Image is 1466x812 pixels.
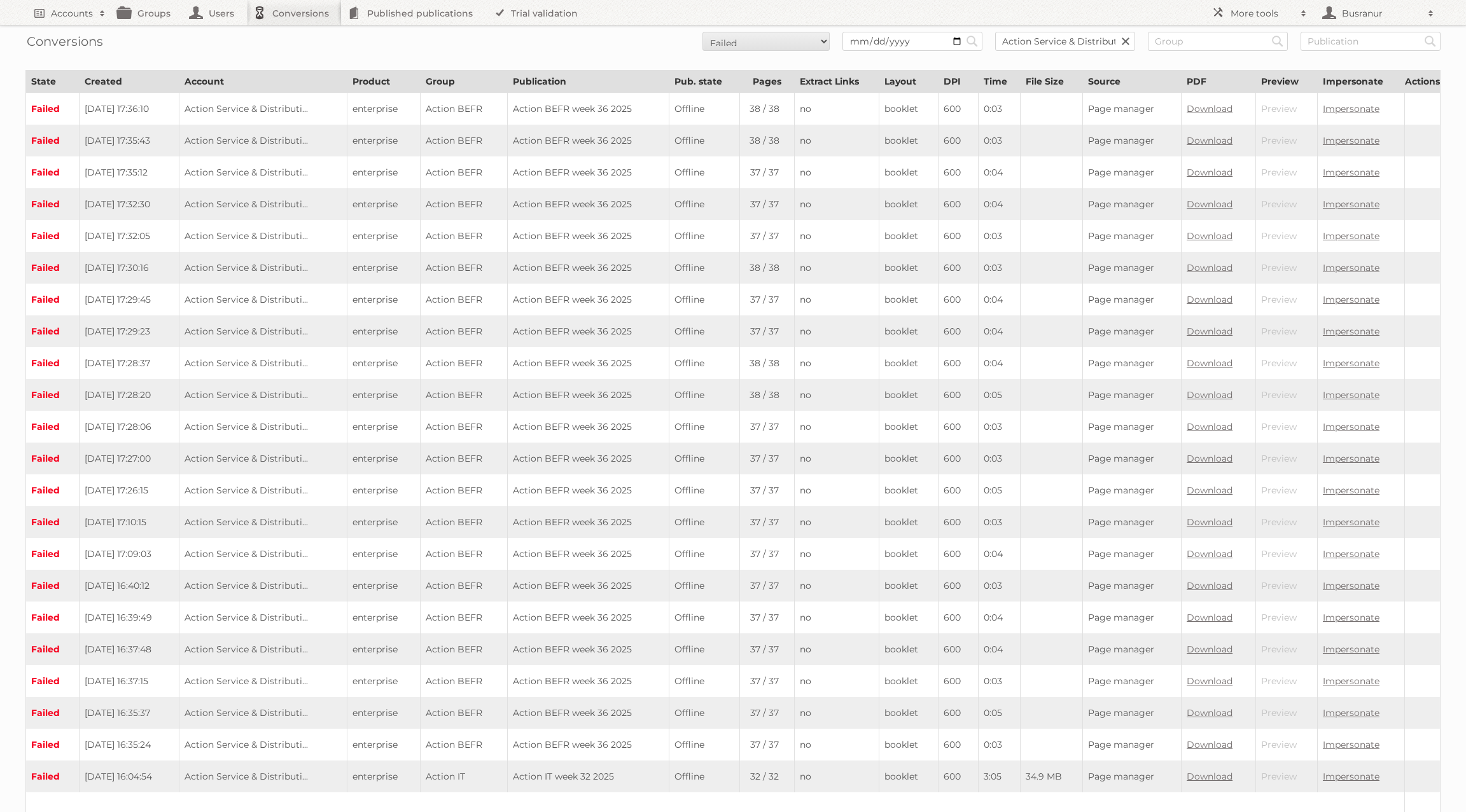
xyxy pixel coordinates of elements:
[1255,506,1317,538] td: Preview
[420,284,507,315] td: Action BEFR
[179,188,347,220] td: Action Service & Distributi...
[879,284,939,315] td: booklet
[179,474,347,506] td: Action Service & Distributi...
[669,379,740,411] td: Offline
[26,443,80,474] td: Failed
[739,188,794,220] td: 37 / 37
[879,379,939,411] td: booklet
[179,602,347,633] td: Action Service & Distributi...
[739,570,794,602] td: 37 / 37
[347,411,420,443] td: enterprise
[347,347,420,379] td: enterprise
[939,379,978,411] td: 600
[879,125,939,156] td: booklet
[1020,71,1083,93] th: File Size
[507,93,669,125] td: Action BEFR week 36 2025
[669,284,740,315] td: Offline
[1187,421,1232,432] a: Download
[1323,643,1379,655] a: Impersonate
[795,570,879,602] td: no
[795,71,879,93] th: Extract Links
[978,284,1020,315] td: 0:04
[1323,548,1379,560] a: Impersonate
[1187,326,1232,337] a: Download
[1255,284,1317,315] td: Preview
[669,252,740,284] td: Offline
[507,347,669,379] td: Action BEFR week 36 2025
[739,284,794,315] td: 37 / 37
[739,506,794,538] td: 37 / 37
[669,443,740,474] td: Offline
[1083,474,1182,506] td: Page manager
[978,443,1020,474] td: 0:03
[420,188,507,220] td: Action BEFR
[1323,103,1379,114] a: Impersonate
[1083,220,1182,252] td: Page manager
[1323,167,1379,178] a: Impersonate
[1083,347,1182,379] td: Page manager
[179,570,347,602] td: Action Service & Distributi...
[939,71,978,93] th: DPI
[347,125,420,156] td: enterprise
[795,411,879,443] td: no
[1323,421,1379,432] a: Impersonate
[420,570,507,602] td: Action BEFR
[1187,135,1232,146] a: Download
[795,315,879,347] td: no
[1187,453,1232,464] a: Download
[85,580,150,591] span: [DATE] 16:40:12
[26,570,80,602] td: Failed
[842,32,982,51] input: Date
[669,188,740,220] td: Offline
[939,284,978,315] td: 600
[879,443,939,474] td: booklet
[1187,643,1232,655] a: Download
[978,379,1020,411] td: 0:05
[795,93,879,125] td: no
[795,188,879,220] td: no
[879,93,939,125] td: booklet
[1405,71,1441,93] th: Actions
[1083,156,1182,188] td: Page manager
[978,93,1020,125] td: 0:03
[669,411,740,443] td: Offline
[669,156,740,188] td: Offline
[347,443,420,474] td: enterprise
[879,252,939,284] td: booklet
[420,220,507,252] td: Action BEFR
[420,125,507,156] td: Action BEFR
[179,125,347,156] td: Action Service & Distributi...
[1323,198,1379,210] a: Impersonate
[1255,411,1317,443] td: Preview
[420,602,507,633] td: Action BEFR
[507,411,669,443] td: Action BEFR week 36 2025
[795,379,879,411] td: no
[26,379,80,411] td: Failed
[1255,538,1317,570] td: Preview
[963,32,982,51] input: Search
[978,252,1020,284] td: 0:03
[739,411,794,443] td: 37 / 37
[85,326,150,337] span: [DATE] 17:29:23
[420,71,507,93] th: Group
[739,443,794,474] td: 37 / 37
[1323,262,1379,273] a: Impersonate
[179,347,347,379] td: Action Service & Distributi...
[1187,230,1232,242] a: Download
[739,474,794,506] td: 37 / 37
[1083,443,1182,474] td: Page manager
[420,411,507,443] td: Action BEFR
[85,453,151,464] span: [DATE] 17:27:00
[1187,739,1232,750] a: Download
[1148,32,1288,51] input: Group
[978,315,1020,347] td: 0:04
[26,347,80,379] td: Failed
[1323,580,1379,591] a: Impersonate
[995,32,1135,51] input: Account
[26,315,80,347] td: Failed
[507,443,669,474] td: Action BEFR week 36 2025
[85,103,149,114] span: [DATE] 17:36:10
[879,411,939,443] td: booklet
[739,93,794,125] td: 38 / 38
[795,474,879,506] td: no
